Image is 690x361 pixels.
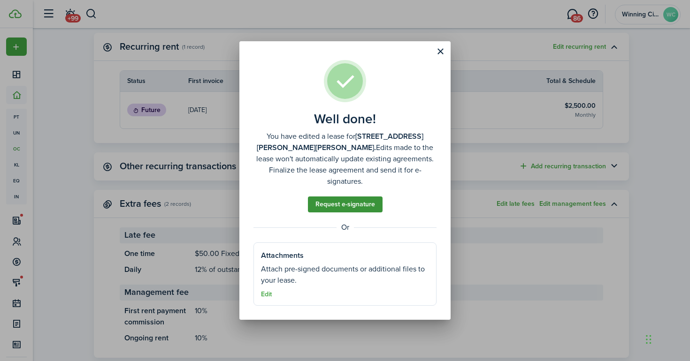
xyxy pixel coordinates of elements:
well-done-description: You have edited a lease for Edits made to the lease won't automatically update existing agreement... [253,131,437,187]
a: Request e-signature [308,196,383,212]
well-done-title: Well done! [314,112,376,127]
well-done-separator: Or [253,222,437,233]
button: Close modal [432,44,448,60]
well-done-section-title: Attachments [261,250,304,261]
b: [STREET_ADDRESS][PERSON_NAME][PERSON_NAME]. [257,131,423,153]
iframe: Chat Widget [643,316,690,361]
div: Drag [646,325,652,353]
well-done-section-description: Attach pre-signed documents or additional files to your lease. [261,263,429,286]
button: Edit [261,291,272,298]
